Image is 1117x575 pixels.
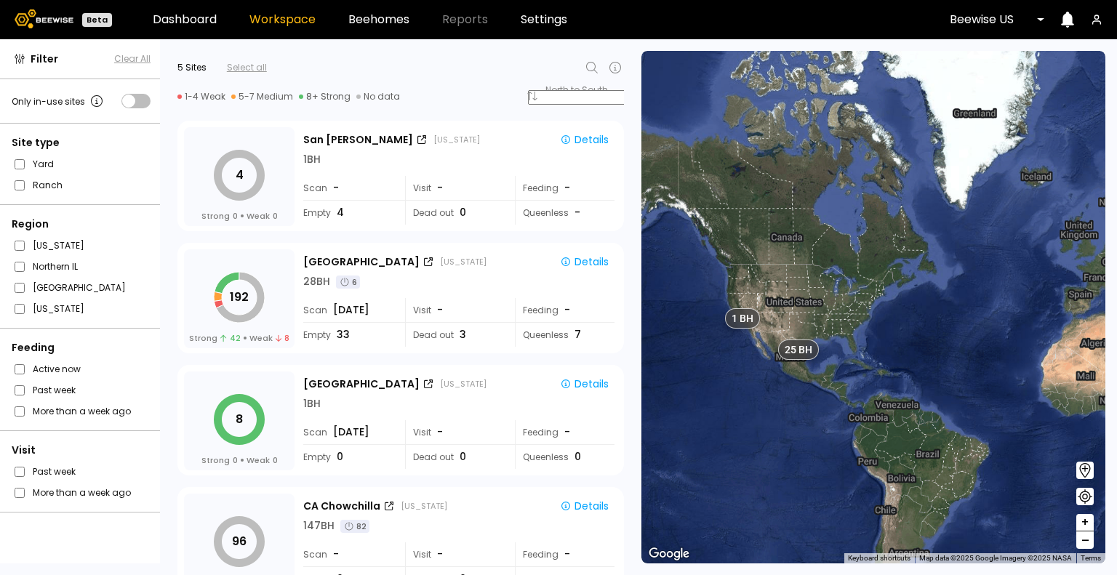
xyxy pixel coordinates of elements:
[33,259,78,274] label: Northern IL
[405,445,505,469] div: Dead out
[1076,514,1094,531] button: +
[460,327,466,342] span: 3
[303,254,420,270] div: [GEOGRAPHIC_DATA]
[201,454,278,466] div: Strong Weak
[33,177,63,193] label: Ranch
[405,298,505,322] div: Visit
[645,544,693,563] a: Open this area in Google Maps (opens a new window)
[356,91,400,102] div: No data
[515,298,614,322] div: Feeding
[564,180,572,196] div: -
[303,323,395,347] div: Empty
[201,210,278,222] div: Strong Weak
[33,301,84,316] label: [US_STATE]
[303,445,395,469] div: Empty
[515,542,614,566] div: Feeding
[33,485,131,500] label: More than a week ago
[232,533,247,550] tspan: 96
[303,499,380,514] div: CA Chowchilla
[515,176,614,200] div: Feeding
[405,420,505,444] div: Visit
[33,238,84,253] label: [US_STATE]
[303,274,330,289] div: 28 BH
[273,454,278,466] span: 0
[333,547,339,562] span: -
[574,205,580,220] span: -
[231,91,293,102] div: 5-7 Medium
[236,166,244,183] tspan: 4
[303,298,395,322] div: Scan
[33,382,76,398] label: Past week
[303,201,395,225] div: Empty
[189,332,289,344] div: Strong Weak
[437,180,443,196] span: -
[276,332,289,344] span: 8
[574,327,581,342] span: 7
[114,52,151,65] button: Clear All
[303,542,395,566] div: Scan
[177,91,225,102] div: 1-4 Weak
[564,302,572,318] div: -
[564,547,572,562] div: -
[337,327,350,342] span: 33
[460,449,466,465] span: 0
[12,92,105,110] div: Only in-use sites
[153,14,217,25] a: Dashboard
[299,91,351,102] div: 8+ Strong
[303,518,335,534] div: 147 BH
[515,323,614,347] div: Queenless
[554,252,614,271] button: Details
[554,374,614,393] button: Details
[574,449,581,465] span: 0
[560,499,609,512] div: Details
[545,86,631,95] div: North to South
[337,449,343,465] span: 0
[645,544,693,563] img: Google
[333,425,369,440] span: [DATE]
[31,52,58,67] span: Filter
[440,378,487,390] div: [US_STATE]
[249,14,316,25] a: Workspace
[1076,531,1094,549] button: –
[405,542,505,566] div: Visit
[521,14,567,25] a: Settings
[177,61,207,74] div: 5 Sites
[303,152,321,167] div: 1 BH
[12,135,151,150] div: Site type
[437,425,443,440] span: -
[433,134,480,145] div: [US_STATE]
[12,443,151,458] div: Visit
[1081,531,1089,550] span: –
[233,454,238,466] span: 0
[1081,513,1089,531] span: +
[303,420,395,444] div: Scan
[437,547,443,562] span: -
[303,132,413,148] div: San [PERSON_NAME]
[560,377,609,390] div: Details
[233,210,238,222] span: 0
[333,180,339,196] span: -
[460,205,466,220] span: 0
[82,13,112,27] div: Beta
[12,217,151,232] div: Region
[1081,554,1101,562] a: Terms (opens in new tab)
[554,130,614,149] button: Details
[15,9,73,28] img: Beewise logo
[337,205,344,220] span: 4
[303,176,395,200] div: Scan
[732,311,753,324] span: 1 BH
[33,280,126,295] label: [GEOGRAPHIC_DATA]
[401,500,447,512] div: [US_STATE]
[515,201,614,225] div: Queenless
[273,210,278,222] span: 0
[227,61,267,74] div: Select all
[220,332,240,344] span: 42
[515,445,614,469] div: Queenless
[336,276,360,289] div: 6
[442,14,488,25] span: Reports
[515,420,614,444] div: Feeding
[785,343,812,356] span: 25 BH
[12,340,151,355] div: Feeding
[33,361,81,377] label: Active now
